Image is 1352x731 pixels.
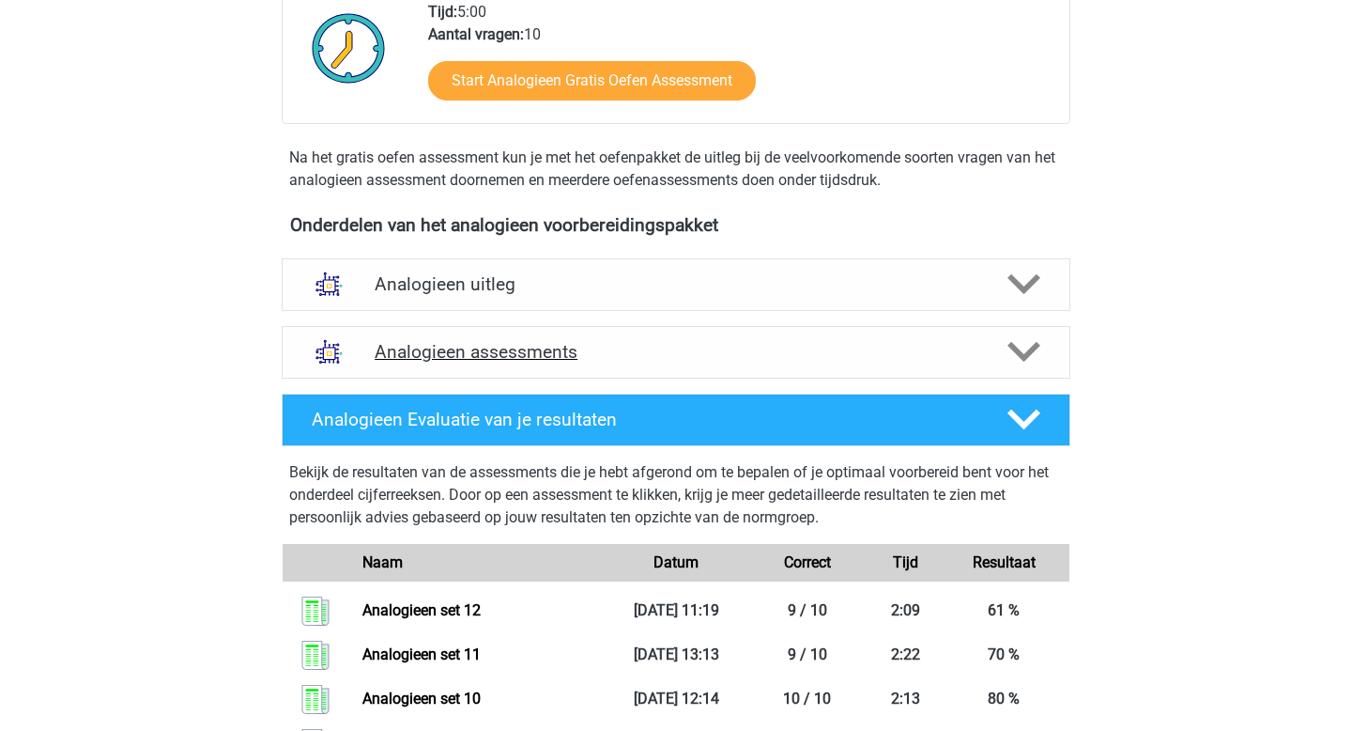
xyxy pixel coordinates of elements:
p: Bekijk de resultaten van de assessments die je hebt afgerond om te bepalen of je optimaal voorber... [289,461,1063,529]
a: assessments Analogieen assessments [274,326,1078,379]
a: Analogieen set 12 [362,601,481,619]
div: Naam [348,552,610,574]
a: uitleg Analogieen uitleg [274,258,1078,311]
h4: Analogieen Evaluatie van je resultaten [312,409,977,430]
img: Klok [301,1,396,95]
h4: Onderdelen van het analogieen voorbereidingspakket [290,214,1062,236]
div: Datum [610,552,742,574]
div: Na het gratis oefen assessment kun je met het oefenpakket de uitleg bij de veelvoorkomende soorte... [282,147,1070,192]
div: 5:00 10 [414,1,1068,123]
img: analogieen uitleg [305,260,353,308]
a: Start Analogieen Gratis Oefen Assessment [428,61,756,101]
div: Correct [742,552,873,574]
h4: Analogieen assessments [375,341,977,363]
a: Analogieen set 10 [362,690,481,708]
h4: Analogieen uitleg [375,273,977,295]
div: Tijd [873,552,939,574]
b: Tijd: [428,3,457,21]
b: Aantal vragen: [428,25,524,43]
a: Analogieen Evaluatie van je resultaten [274,394,1078,446]
a: Analogieen set 11 [362,645,481,663]
div: Resultaat [938,552,1069,574]
img: analogieen assessments [305,328,353,376]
